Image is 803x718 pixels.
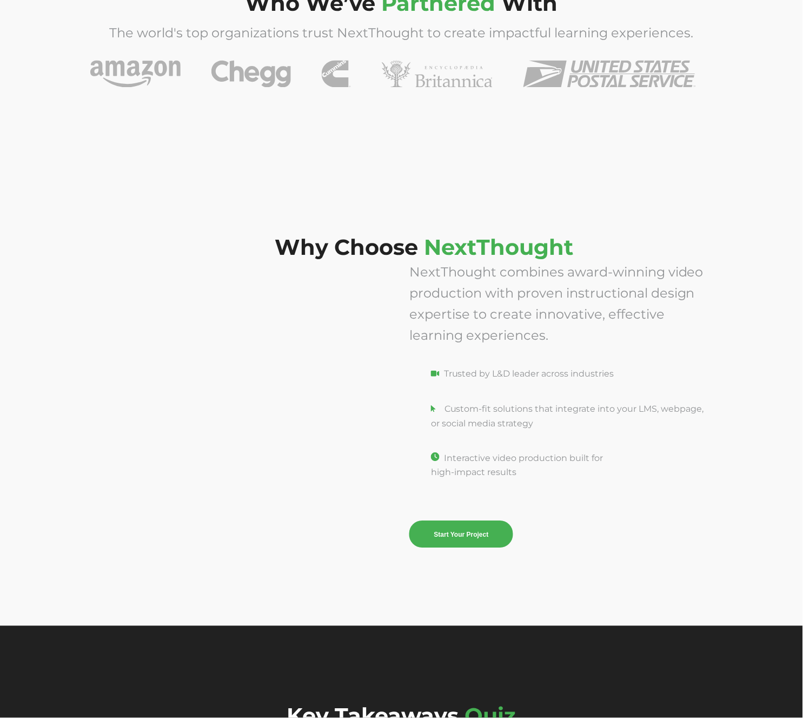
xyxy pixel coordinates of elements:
img: cummins-logo-1 [322,61,351,88]
a: Start Your Project [409,521,513,548]
span: NextThought combines award-winning video production with proven instructional design expertise to... [409,265,704,344]
span: Custom-fit solutions that integrate into your LMS, webpage, or social media strategy [431,404,704,429]
iframe: NextThought Demos [90,271,393,441]
img: amazon-logo-rgb [90,61,181,88]
span: Interactive video production built for high-impact results [431,453,603,478]
span: NextThought [424,234,574,260]
img: united-states-postal-service-1 [523,61,696,88]
span: The world's top organizations trust NextThought to create impactful learning experiences. [109,25,694,41]
span: Why Choose [275,234,419,260]
span: Start Your Project [434,531,489,539]
img: Chegg_logo [211,61,291,88]
img: encyclopedia britannica logo [382,61,493,88]
span: Trusted by L&D leader across industries [444,369,614,379]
